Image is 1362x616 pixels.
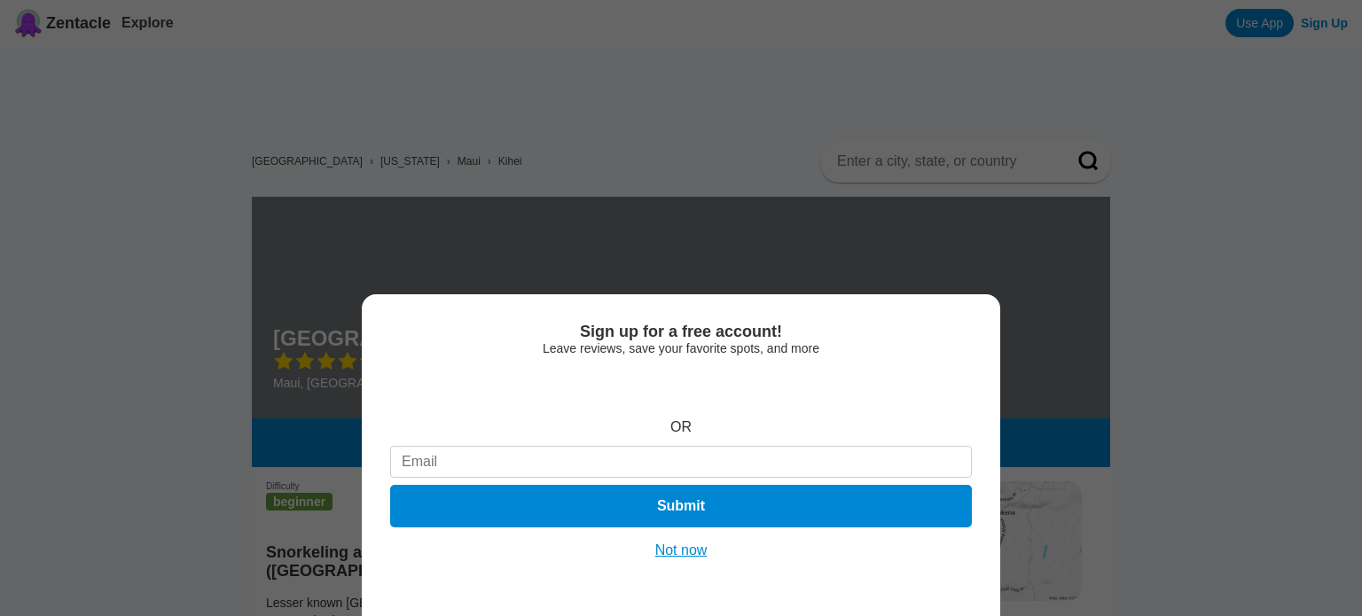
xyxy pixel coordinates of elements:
[390,485,972,527] button: Submit
[390,341,972,355] div: Leave reviews, save your favorite spots, and more
[390,446,972,478] input: Email
[390,323,972,341] div: Sign up for a free account!
[670,419,692,435] div: OR
[650,542,713,559] button: Not now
